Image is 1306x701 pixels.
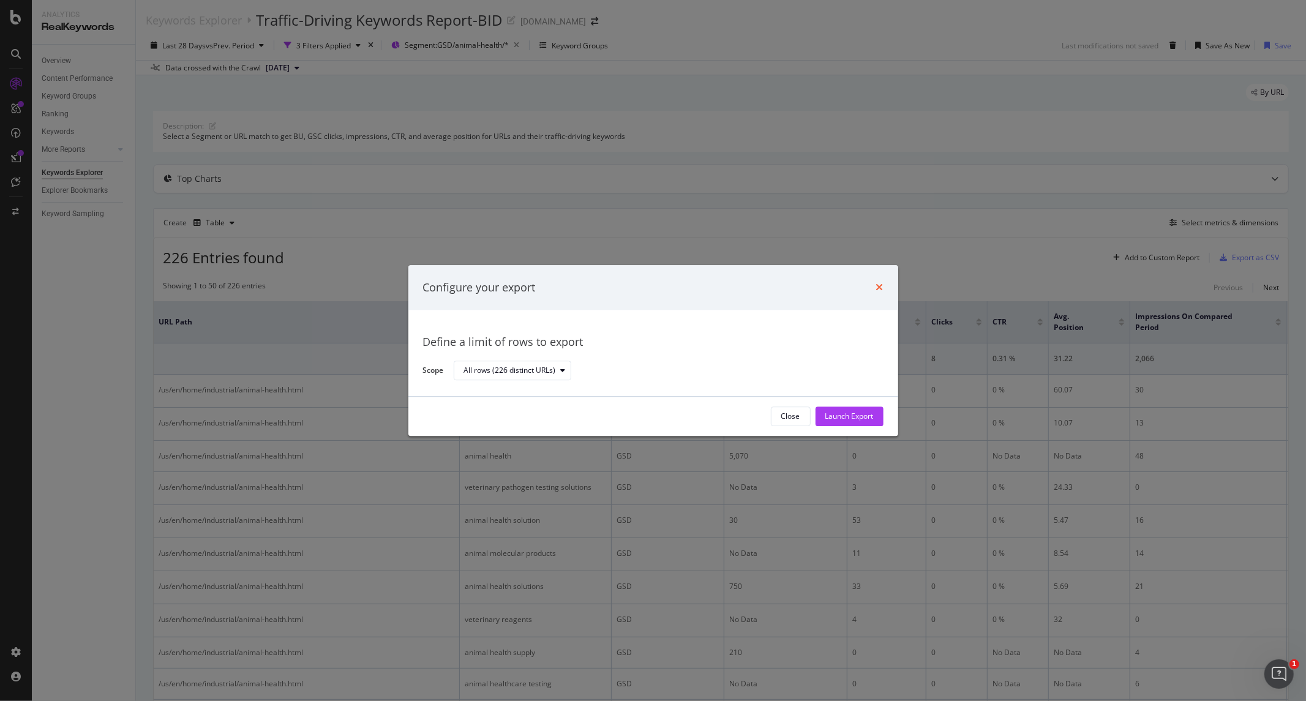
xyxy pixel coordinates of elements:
[1289,659,1299,669] span: 1
[876,280,884,296] div: times
[1264,659,1294,689] iframe: Intercom live chat
[423,280,536,296] div: Configure your export
[408,265,898,436] div: modal
[454,361,571,381] button: All rows (226 distinct URLs)
[816,407,884,426] button: Launch Export
[464,367,556,375] div: All rows (226 distinct URLs)
[423,335,884,351] div: Define a limit of rows to export
[781,411,800,422] div: Close
[825,411,874,422] div: Launch Export
[771,407,811,426] button: Close
[423,365,444,378] label: Scope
